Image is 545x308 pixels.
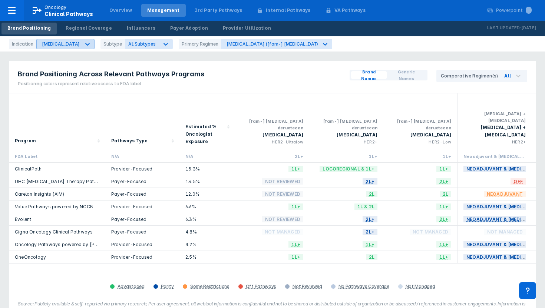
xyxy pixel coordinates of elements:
a: Regional Coverage [60,23,118,34]
div: Powerpoint [496,7,532,14]
div: Overview [109,7,132,14]
div: HER2-Ultralow [241,139,303,145]
a: Brand Positioning [1,23,57,34]
div: Brand Positioning [7,25,51,32]
div: [fam-] [MEDICAL_DATA] deruxtecan [389,118,451,131]
span: Not Reviewed [262,190,303,198]
div: [MEDICAL_DATA] + [MEDICAL_DATA] [463,124,526,139]
a: 3rd Party Pathways [189,4,248,17]
div: Comparative Regimen(s) [441,73,501,79]
a: Oncology Pathways powered by [PERSON_NAME] [15,242,128,247]
div: 2L+ [241,153,303,159]
span: Not Managed [484,228,526,236]
a: UHC [MEDICAL_DATA] Therapy Pathways [15,179,109,184]
div: Provider-Focused [111,254,174,260]
div: Not Managed [406,284,435,289]
div: 12.0% [185,191,229,197]
div: Neoadjuvant & [MEDICAL_DATA] [463,153,526,159]
a: Value Pathways powered by NCCN [15,204,93,209]
div: VA Pathways [334,7,366,14]
div: Parity [161,284,174,289]
a: ClinicalPath [15,166,42,172]
span: Not Reviewed [262,215,303,223]
div: Provider-Focused [111,166,174,172]
span: 1L+ [436,240,451,249]
div: [MEDICAL_DATA] [315,131,377,139]
span: 2L+ [363,215,377,223]
div: Internal Pathways [266,7,310,14]
div: Some Restrictions [190,284,229,289]
div: 13.5% [185,178,229,185]
a: Carelon Insights (AIM) [15,191,64,197]
div: Primary Regimen [179,39,221,49]
span: 2L [366,190,377,198]
div: [MEDICAL_DATA] [389,131,451,139]
div: Pathways Type [111,137,148,145]
div: [MEDICAL_DATA] [42,41,80,47]
a: Payer Adoption [164,23,214,34]
div: 6.3% [185,216,229,222]
a: Cigna Oncology Clinical Pathways [15,229,93,235]
div: HER2+ [315,139,377,145]
span: 1L+ [288,240,303,249]
div: HER2+ [463,139,526,145]
span: 2L+ [363,177,377,186]
span: 1L+ [436,202,451,211]
div: Sort [179,93,235,150]
p: [DATE] [521,24,536,32]
p: Last Updated: [487,24,521,32]
button: Generic Names [387,71,426,79]
span: 1L+ [363,240,377,249]
button: Brand Names [351,71,387,79]
span: Clinical Pathways [44,11,93,17]
div: [MEDICAL_DATA] [241,131,303,139]
div: Payer-Focused [111,216,174,222]
a: Evolent [15,216,31,222]
div: Payer Adoption [170,25,208,32]
div: Off Pathways [246,284,276,289]
span: Generic Names [390,69,423,82]
div: N/A [111,153,174,159]
div: Management [147,7,180,14]
span: Not Managed [262,228,303,236]
span: Neoadjuvant [484,190,526,198]
div: Provider-Focused [111,203,174,210]
div: [fam-] [MEDICAL_DATA] deruxtecan [241,118,303,131]
div: Provider-Focused [111,241,174,248]
div: 4.2% [185,241,229,248]
a: Influencers [121,23,161,34]
span: 1L+ [436,253,451,261]
div: Payer-Focused [111,229,174,235]
span: 1L+ [288,202,303,211]
div: 15.3% [185,166,229,172]
div: [MEDICAL_DATA] ([fam-] [MEDICAL_DATA] deruxtecan) [227,41,349,47]
div: Program [15,137,36,145]
div: Contact Support [519,282,536,299]
span: OFF [511,177,526,186]
div: 1L+ [389,153,451,159]
div: Advantaged [118,284,145,289]
a: Provider Utilization [217,23,277,34]
div: 3rd Party Pathways [195,7,242,14]
div: 1L+ [315,153,377,159]
span: All Subtypes [128,41,156,47]
div: Payer-Focused [111,191,174,197]
a: OneOncology [15,254,46,260]
span: Not Reviewed [262,177,303,186]
div: Estimated % Oncologist Exposure [185,123,225,145]
div: Regional Coverage [66,25,112,32]
span: 1L & 2L [354,202,377,211]
div: 4.8% [185,229,229,235]
div: 2.5% [185,254,229,260]
div: Indication [9,39,36,49]
div: HER2-Low [389,139,451,145]
a: Management [141,4,186,17]
div: N/A [185,153,229,159]
div: FDA Label [15,153,99,159]
span: 1L+ [436,165,451,173]
span: Not Managed [410,228,451,236]
span: 2L+ [436,177,451,186]
span: 2L+ [363,228,377,236]
span: 1L+ [288,165,303,173]
div: Provider Utilization [223,25,271,32]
